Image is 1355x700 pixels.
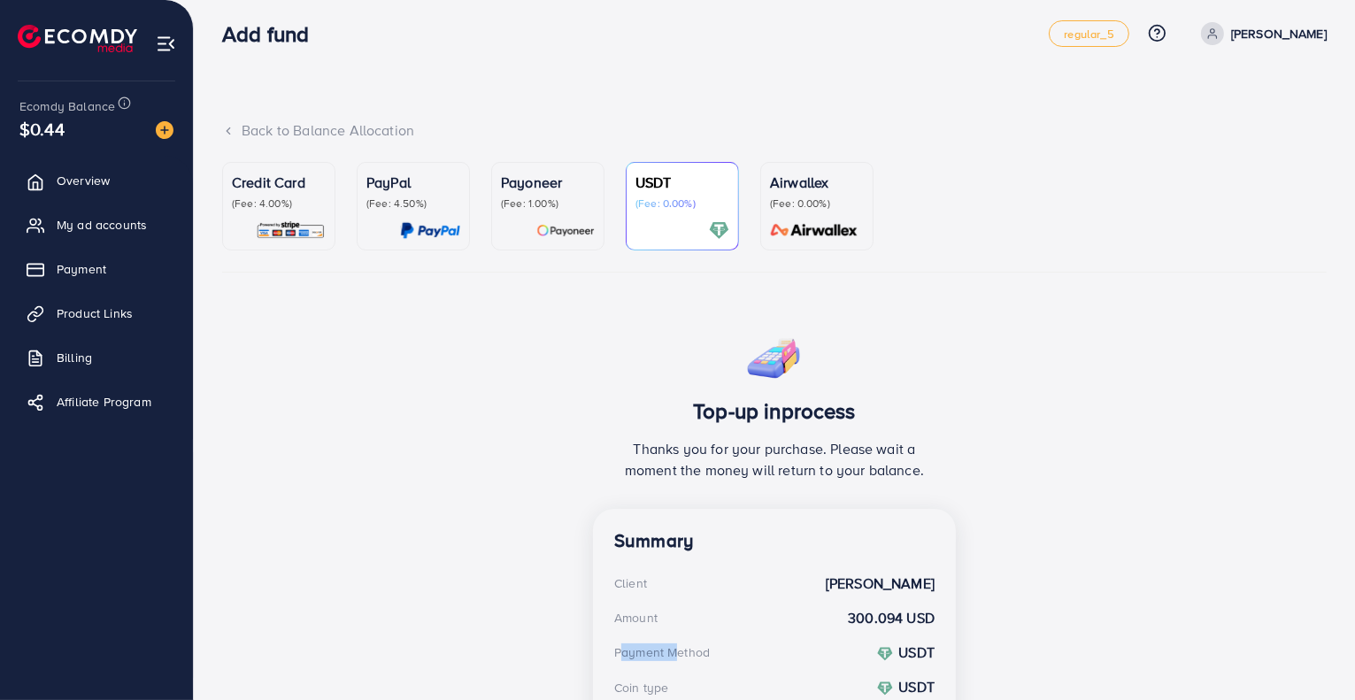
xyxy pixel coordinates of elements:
span: Payment [57,260,106,278]
p: USDT [635,172,729,193]
p: PayPal [366,172,460,193]
p: Thanks you for your purchase. Please wait a moment the money will return to your balance. [614,438,935,481]
img: success [745,326,804,384]
span: Ecomdy Balance [19,97,115,115]
strong: USDT [898,642,935,662]
a: Billing [13,340,180,375]
p: Credit Card [232,172,326,193]
div: Coin type [614,679,668,696]
img: card [709,220,729,241]
a: regular_5 [1049,20,1128,47]
h4: Summary [614,530,935,552]
a: [PERSON_NAME] [1194,22,1327,45]
p: (Fee: 0.00%) [770,196,864,211]
strong: USDT [898,677,935,696]
img: card [400,220,460,241]
img: image [156,121,173,139]
img: card [765,220,864,241]
p: (Fee: 0.00%) [635,196,729,211]
img: menu [156,34,176,54]
span: Overview [57,172,110,189]
a: Affiliate Program [13,384,180,419]
strong: [PERSON_NAME] [826,573,935,594]
p: (Fee: 4.50%) [366,196,460,211]
img: coin [877,681,893,696]
h3: Add fund [222,21,323,47]
h3: Top-up inprocess [614,398,935,424]
p: Payoneer [501,172,595,193]
span: Product Links [57,304,133,322]
a: My ad accounts [13,207,180,242]
span: regular_5 [1064,28,1113,40]
p: (Fee: 4.00%) [232,196,326,211]
span: Affiliate Program [57,393,151,411]
div: Client [614,574,647,592]
strong: 300.094 USD [848,608,935,628]
a: Payment [13,251,180,287]
p: [PERSON_NAME] [1231,23,1327,44]
p: Airwallex [770,172,864,193]
div: Back to Balance Allocation [222,120,1327,141]
img: logo [18,25,137,52]
img: card [256,220,326,241]
img: coin [877,646,893,662]
img: card [536,220,595,241]
span: Billing [57,349,92,366]
div: Payment Method [614,643,710,661]
a: Overview [13,163,180,198]
span: $0.44 [19,116,65,142]
div: Amount [614,609,658,627]
p: (Fee: 1.00%) [501,196,595,211]
iframe: Chat [1280,620,1342,687]
span: My ad accounts [57,216,147,234]
a: Product Links [13,296,180,331]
